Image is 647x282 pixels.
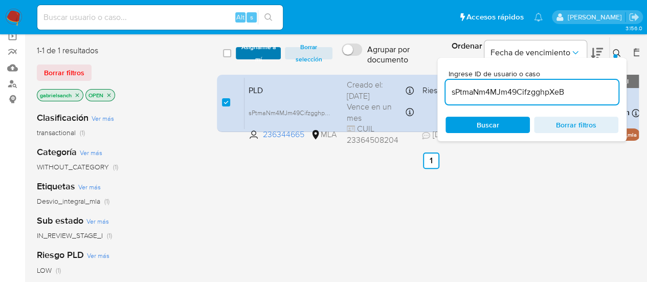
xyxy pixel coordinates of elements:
[236,12,244,22] span: Alt
[258,10,279,25] button: search-icon
[534,13,543,21] a: Notificaciones
[250,12,253,22] span: s
[625,24,642,32] span: 3.156.0
[567,12,625,22] p: gabriela.sanchez@mercadolibre.com
[466,12,524,23] span: Accesos rápidos
[629,12,639,23] a: Salir
[37,11,283,24] input: Buscar usuario o caso...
